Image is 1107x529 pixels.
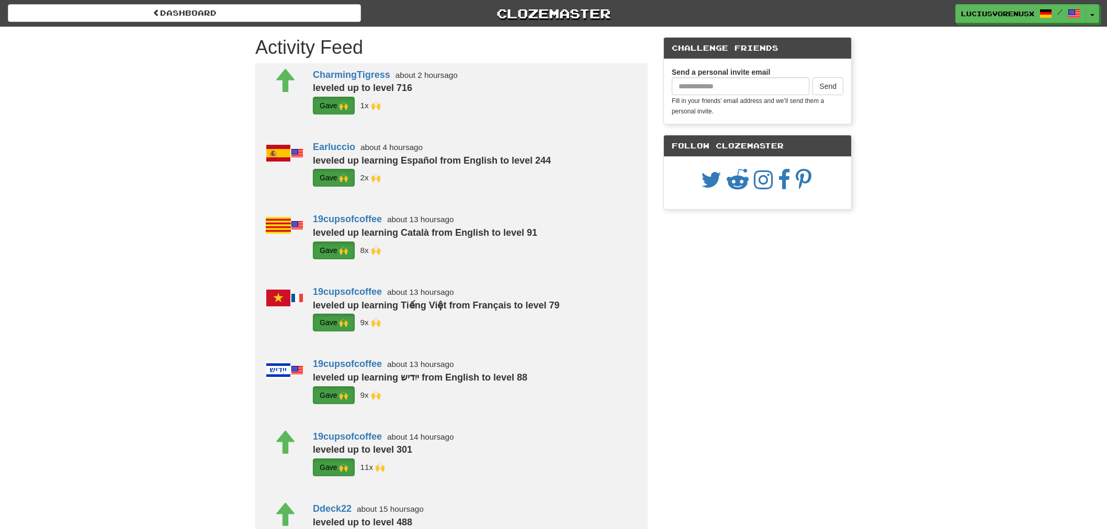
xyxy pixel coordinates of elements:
[357,504,424,513] small: about 15 hours ago
[313,97,355,114] button: Gave 🙌
[313,444,412,455] strong: leveled up to level 301
[955,4,1086,23] a: LuciusVorenusX /
[1057,8,1063,16] span: /
[360,318,380,327] small: LuciusVorenusX<br />white_rabbit.<br />Marcos<br />houzuki<br />atila_fakacz<br />CharmingTigress...
[387,360,454,369] small: about 13 hours ago
[377,4,730,22] a: Clozemaster
[313,300,559,310] strong: leveled up learning Tiếng Việt from Français to level 79
[396,71,458,79] small: about 2 hours ago
[313,314,355,331] button: Gave 🙌
[313,214,382,224] a: 19cupsofcoffee
[313,386,355,404] button: Gave 🙌
[313,458,355,476] button: Gave 🙌
[255,37,648,58] h1: Activity Feed
[664,135,851,157] div: Follow Clozemaster
[812,77,843,95] button: Send
[664,38,851,59] div: Challenge Friends
[313,83,412,93] strong: leveled up to level 716
[313,372,527,383] strong: leveled up learning ייִדיש from English to level 88
[387,287,454,296] small: about 13 hours ago
[313,155,551,166] strong: leveled up learning Español from English to level 244
[672,97,824,115] small: Fill in your friends’ email address and we’ll send them a personal invite.
[360,101,380,110] small: LuciusVorenusX
[313,431,382,442] a: 19cupsofcoffee
[387,432,454,441] small: about 14 hours ago
[360,246,380,255] small: LuciusVorenusX<br />white_rabbit.<br />Marcos<br />houzuki<br />atila_fakacz<br />CharmingTigress...
[8,4,361,22] a: Dashboard
[313,517,412,527] strong: leveled up to level 488
[360,463,385,471] small: LuciusVorenusX<br />white_rabbit.<br />Marcos<br />houzuki<br />atila_fakacz<br />CharmingTigress...
[313,227,537,238] strong: leveled up learning Català from English to level 91
[313,142,355,152] a: Earluccio
[961,9,1034,18] span: LuciusVorenusX
[313,70,390,80] a: CharmingTigress
[672,68,770,76] strong: Send a personal invite email
[360,390,380,399] small: LuciusVorenusX<br />white_rabbit.<br />Marcos<br />houzuki<br />atila_fakacz<br />CharmingTigress...
[360,173,380,182] small: LuciusVorenusX<br />CharmingTigress
[313,241,355,259] button: Gave 🙌
[313,286,382,297] a: 19cupsofcoffee
[313,503,352,514] a: Ddeck22
[313,359,382,369] a: 19cupsofcoffee
[360,143,423,152] small: about 4 hours ago
[387,215,454,224] small: about 13 hours ago
[313,169,355,187] button: Gave 🙌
